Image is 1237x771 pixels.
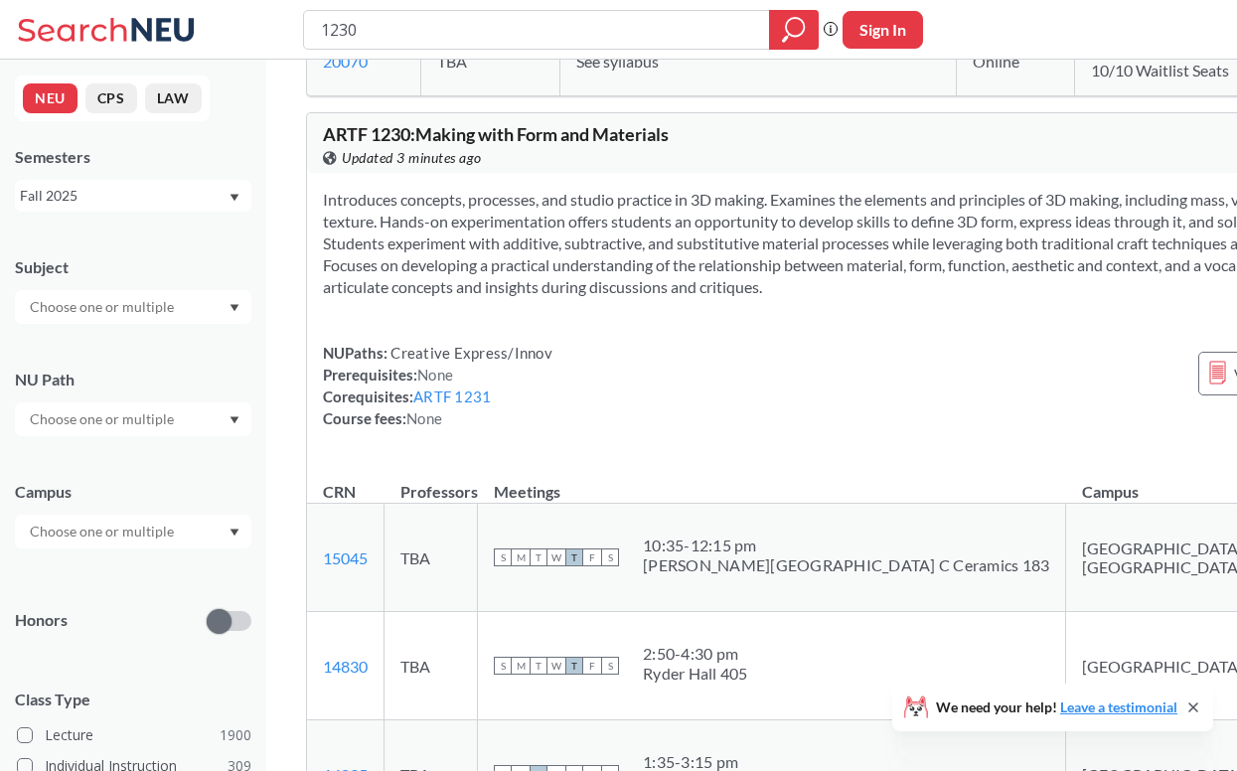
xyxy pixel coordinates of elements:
span: Updated 3 minutes ago [342,147,482,169]
label: Lecture [17,722,251,748]
input: Class, professor, course number, "phrase" [319,13,755,47]
div: NUPaths: Prerequisites: Corequisites: Course fees: [323,342,552,429]
div: 10:35 - 12:15 pm [643,536,1049,555]
span: W [547,548,565,566]
span: 1900 [220,724,251,746]
td: TBA [385,612,478,720]
div: Dropdown arrow [15,515,251,548]
td: Online [957,26,1075,96]
span: ARTF 1230 : Making with Form and Materials [323,123,669,145]
span: T [530,657,547,675]
button: CPS [85,83,137,113]
input: Choose one or multiple [20,407,187,431]
td: TBA [385,504,478,612]
span: S [601,548,619,566]
span: T [565,548,583,566]
span: S [601,657,619,675]
div: Campus [15,481,251,503]
button: Sign In [843,11,923,49]
th: Meetings [478,461,1066,504]
svg: Dropdown arrow [230,416,239,424]
span: T [530,548,547,566]
svg: Dropdown arrow [230,304,239,312]
div: CRN [323,481,356,503]
span: 10/10 Waitlist Seats [1091,61,1229,79]
span: M [512,657,530,675]
span: See syllabus [576,52,659,71]
div: 2:50 - 4:30 pm [643,644,748,664]
a: 14830 [323,657,368,676]
a: Leave a testimonial [1060,698,1177,715]
button: NEU [23,83,77,113]
div: Dropdown arrow [15,402,251,436]
span: Class Type [15,689,251,710]
div: Fall 2025 [20,185,228,207]
div: Dropdown arrow [15,290,251,324]
svg: Dropdown arrow [230,194,239,202]
input: Choose one or multiple [20,520,187,543]
svg: magnifying glass [782,16,806,44]
button: LAW [145,83,202,113]
input: Choose one or multiple [20,295,187,319]
td: TBA [421,26,559,96]
span: T [565,657,583,675]
a: 20070 [323,52,368,71]
span: F [583,548,601,566]
a: ARTF 1231 [413,387,491,405]
div: [PERSON_NAME][GEOGRAPHIC_DATA] C Ceramics 183 [643,555,1049,575]
span: None [417,366,453,384]
div: Semesters [15,146,251,168]
div: magnifying glass [769,10,819,50]
span: M [512,548,530,566]
div: NU Path [15,369,251,390]
span: Creative Express/Innov [387,344,552,362]
span: None [406,409,442,427]
span: We need your help! [936,700,1177,714]
span: S [494,657,512,675]
svg: Dropdown arrow [230,529,239,537]
span: F [583,657,601,675]
div: Subject [15,256,251,278]
div: Fall 2025Dropdown arrow [15,180,251,212]
a: 15045 [323,548,368,567]
p: Honors [15,609,68,632]
th: Professors [385,461,478,504]
span: W [547,657,565,675]
div: Ryder Hall 405 [643,664,748,684]
span: S [494,548,512,566]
